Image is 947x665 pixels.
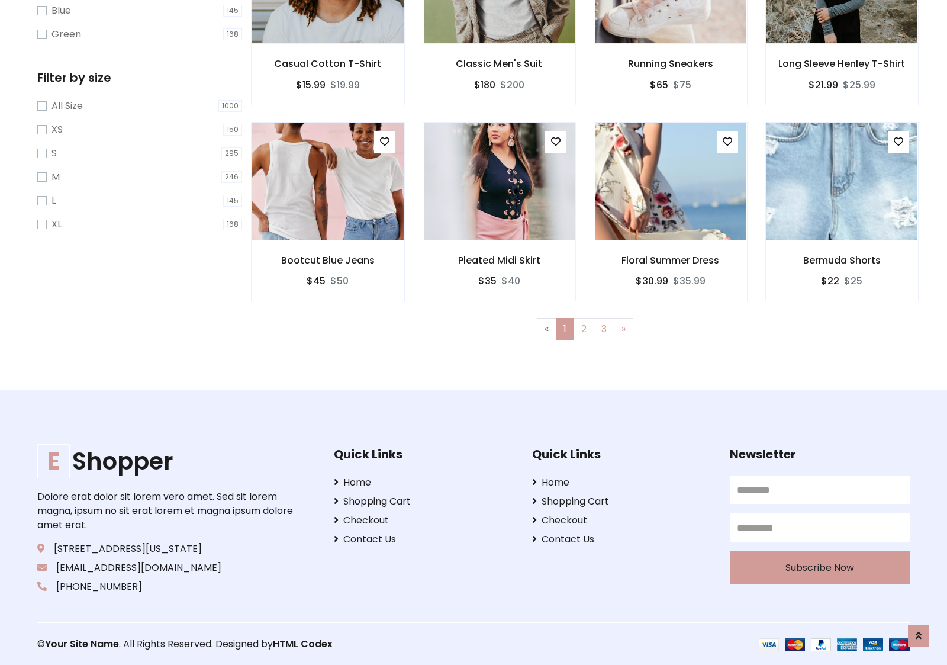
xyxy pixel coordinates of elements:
[334,532,514,547] a: Contact Us
[273,637,333,651] a: HTML Codex
[532,494,712,509] a: Shopping Cart
[844,274,862,288] del: $25
[478,275,497,287] h6: $35
[650,79,668,91] h6: $65
[334,476,514,490] a: Home
[501,274,520,288] del: $40
[766,255,919,266] h6: Bermuda Shorts
[334,513,514,528] a: Checkout
[614,318,633,340] a: Next
[334,494,514,509] a: Shopping Cart
[843,78,875,92] del: $25.99
[37,637,474,651] p: © . All Rights Reserved. Designed by
[45,637,119,651] a: Your Site Name
[51,170,60,184] label: M
[221,171,242,183] span: 246
[221,147,242,159] span: 295
[37,444,70,478] span: E
[532,447,712,461] h5: Quick Links
[37,542,297,556] p: [STREET_ADDRESS][US_STATE]
[37,561,297,575] p: [EMAIL_ADDRESS][DOMAIN_NAME]
[532,513,712,528] a: Checkout
[223,5,242,17] span: 145
[636,275,668,287] h6: $30.99
[260,318,910,340] nav: Page navigation
[423,255,576,266] h6: Pleated Midi Skirt
[532,532,712,547] a: Contact Us
[51,194,56,208] label: L
[594,58,747,69] h6: Running Sneakers
[730,551,910,584] button: Subscribe Now
[218,100,242,112] span: 1000
[809,79,838,91] h6: $21.99
[51,27,81,41] label: Green
[307,275,326,287] h6: $45
[223,219,242,230] span: 168
[574,318,594,340] a: 2
[223,28,242,40] span: 168
[37,447,297,476] a: EShopper
[51,99,83,113] label: All Size
[423,58,576,69] h6: Classic Men's Suit
[594,255,747,266] h6: Floral Summer Dress
[51,146,57,160] label: S
[37,70,242,85] h5: Filter by size
[51,123,63,137] label: XS
[252,255,404,266] h6: Bootcut Blue Jeans
[334,447,514,461] h5: Quick Links
[730,447,910,461] h5: Newsletter
[621,322,626,336] span: »
[330,274,349,288] del: $50
[296,79,326,91] h6: $15.99
[51,217,62,232] label: XL
[330,78,360,92] del: $19.99
[766,58,919,69] h6: Long Sleeve Henley T-Shirt
[37,490,297,532] p: Dolore erat dolor sit lorem vero amet. Sed sit lorem magna, ipsum no sit erat lorem et magna ipsu...
[673,78,691,92] del: $75
[821,275,839,287] h6: $22
[37,447,297,476] h1: Shopper
[474,79,495,91] h6: $180
[594,318,614,340] a: 3
[223,195,242,207] span: 145
[673,274,706,288] del: $35.99
[223,124,242,136] span: 150
[51,4,71,18] label: Blue
[500,78,524,92] del: $200
[532,476,712,490] a: Home
[252,58,404,69] h6: Casual Cotton T-Shirt
[556,318,574,340] a: 1
[37,580,297,594] p: [PHONE_NUMBER]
